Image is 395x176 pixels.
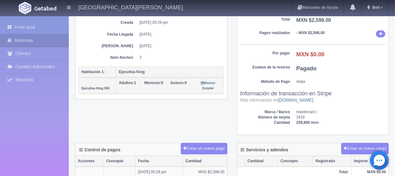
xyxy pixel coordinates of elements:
[79,148,120,152] h4: Control de pagos
[139,55,219,60] dd: 2
[240,30,290,36] dt: Pagos realizados
[371,5,380,10] span: Beli
[240,91,386,103] h3: Información de transacción en Stripe
[83,55,133,60] dt: Núm Noches
[75,156,104,167] th: Acciones
[296,51,325,58] b: MXN $0.00
[278,156,313,167] th: Concepto
[240,79,290,84] dt: Método de Pago
[83,32,133,37] dt: Fecha Llegada
[144,81,161,85] strong: Menores:
[296,79,386,84] dd: stripe
[296,18,331,23] b: MXN $2,598.00
[313,156,351,167] th: Registrado
[240,98,313,103] small: Más información en
[241,148,288,152] h4: Servicios y adendos
[240,17,290,22] dt: Total
[296,31,325,35] b: - MXN $2,598.00
[296,115,386,120] dd: 1619
[81,87,109,90] small: Ejecutiva King 304
[144,81,163,85] span: 0
[119,81,134,85] strong: Adultos:
[278,98,313,103] a: [DOMAIN_NAME]
[240,51,290,56] dt: Por pagar
[240,115,290,120] dt: Número de tarjeta
[139,20,219,25] dd: [DATE] 05:29 pm
[296,109,386,115] dd: mastercard /
[34,6,56,11] img: Getabed
[139,32,219,37] dd: [DATE]
[341,143,389,154] button: Crear un nuevo cargo
[116,67,224,78] th: Ejecutiva King
[240,120,290,125] dt: Cantidad
[240,109,290,115] dt: Marca / Banco
[201,81,215,90] a: Mostrar Detalle
[296,65,317,72] b: Pagado
[135,156,183,167] th: Fecha
[296,120,319,125] b: 259,800 mxn
[78,3,183,11] h4: [GEOGRAPHIC_DATA][PERSON_NAME]
[81,70,105,74] b: Habitación 1:
[104,156,135,167] th: Concepto
[139,43,219,49] dd: [DATE]
[352,156,388,167] th: Importe
[83,43,133,49] dt: [PERSON_NAME]
[240,65,290,70] dt: Estatus de la reserva
[170,81,185,85] strong: Juniors:
[83,20,133,25] dt: Creada
[170,81,187,85] span: 0
[181,143,227,154] button: Crear un nuevo pago
[183,156,227,167] th: Cantidad
[245,156,278,167] th: Cantidad
[19,2,31,14] img: Getabed
[119,81,136,85] span: 1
